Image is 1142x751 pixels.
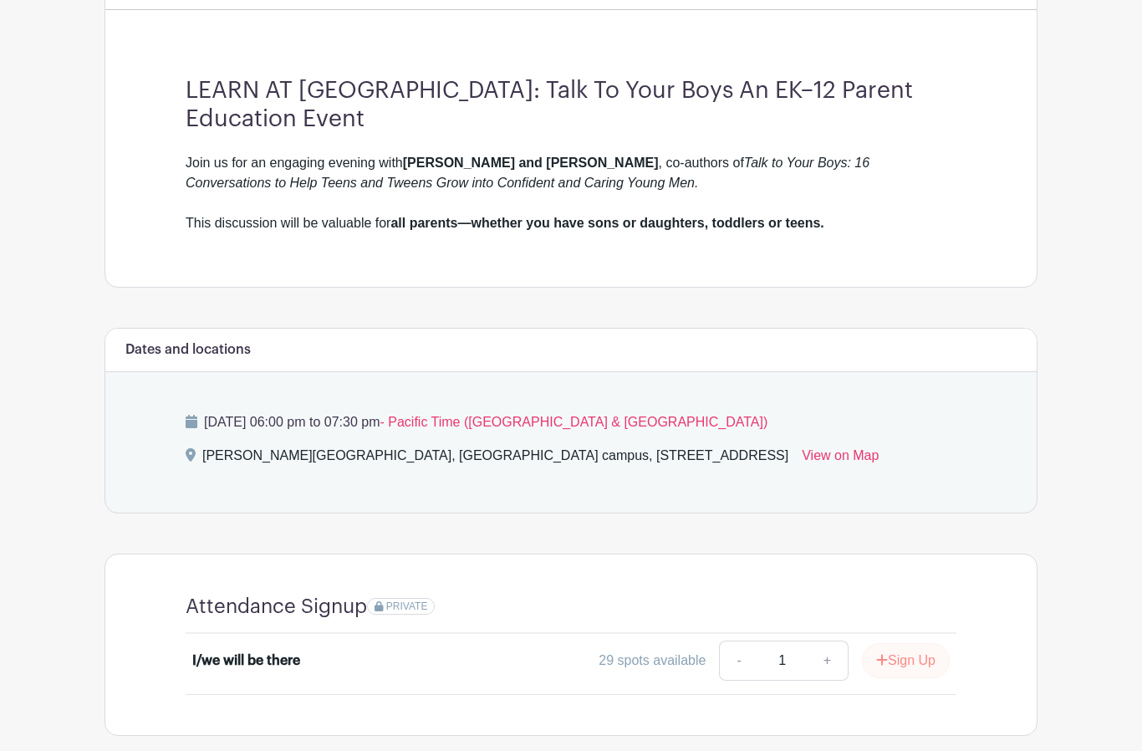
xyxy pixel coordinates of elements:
div: This discussion will be valuable for [186,214,956,234]
strong: all parents—whether you have sons or daughters, toddlers or teens. [390,217,823,231]
h6: Dates and locations [125,343,251,359]
p: [DATE] 06:00 pm to 07:30 pm [186,413,956,433]
div: 29 spots available [599,651,706,672]
a: - [719,641,757,682]
span: PRIVATE [386,601,428,613]
h3: LEARN AT [GEOGRAPHIC_DATA]: Talk To Your Boys An EK–12 Parent Education Event [186,78,956,134]
div: I/we will be there [192,651,300,672]
h4: Attendance Signup [186,595,367,620]
button: Sign Up [862,644,950,679]
a: View on Map [802,447,879,473]
div: Join us for an engaging evening with , co-authors of [186,154,956,214]
span: - Pacific Time ([GEOGRAPHIC_DATA] & [GEOGRAPHIC_DATA]) [380,416,767,430]
strong: [PERSON_NAME] and [PERSON_NAME] [403,156,659,171]
a: + [807,641,849,682]
div: [PERSON_NAME][GEOGRAPHIC_DATA], [GEOGRAPHIC_DATA] campus, [STREET_ADDRESS] [202,447,788,473]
